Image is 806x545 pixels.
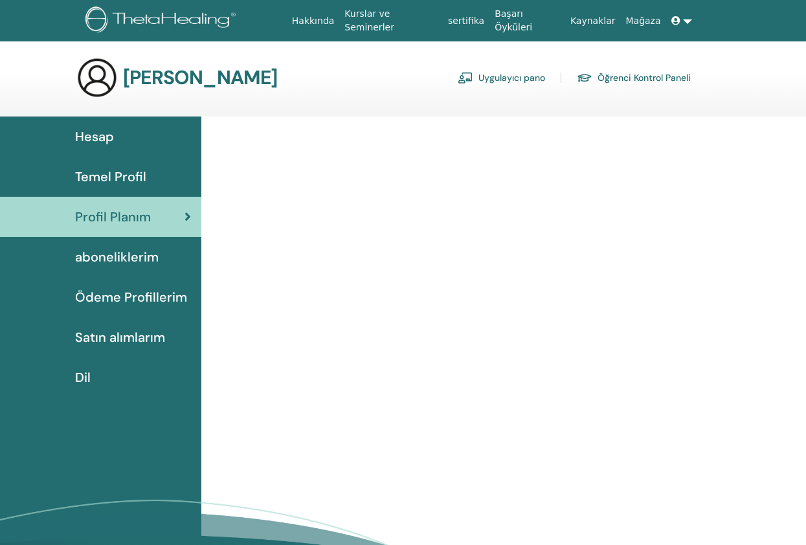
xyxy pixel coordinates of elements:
[123,66,278,89] h3: [PERSON_NAME]
[489,2,565,39] a: Başarı Öyküleri
[75,207,151,227] span: Profil Planım
[75,328,165,347] span: Satın alımlarım
[577,72,592,83] img: graduation-cap.svg
[287,9,340,33] a: Hakkında
[75,287,187,307] span: Ödeme Profillerim
[577,67,691,88] a: Öğrenci Kontrol Paneli
[75,167,146,186] span: Temel Profil
[620,9,666,33] a: Mağaza
[443,9,489,33] a: sertifika
[339,2,443,39] a: Kurslar ve Seminerler
[458,72,473,83] img: chalkboard-teacher.svg
[75,368,91,387] span: Dil
[75,247,159,267] span: aboneliklerim
[75,127,114,146] span: Hesap
[565,9,621,33] a: Kaynaklar
[458,67,545,88] a: Uygulayıcı pano
[85,6,240,36] img: logo.png
[76,57,118,98] img: generic-user-icon.jpg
